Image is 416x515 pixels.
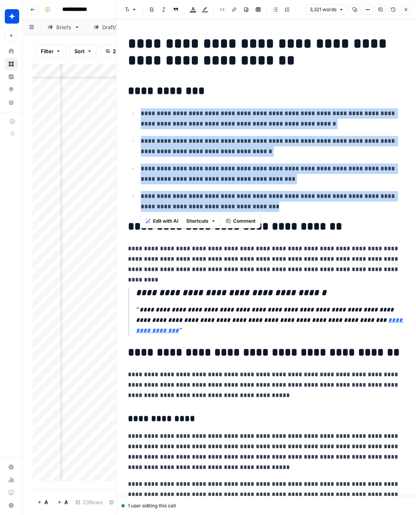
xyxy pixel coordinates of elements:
button: Workspace: Wiz [5,6,18,26]
div: 18/24 Columns [106,496,156,509]
a: Usage [5,473,18,486]
div: 1 user editing this cell [121,502,411,509]
span: Add Row [44,498,48,506]
a: Briefs [41,19,87,35]
a: Settings [5,461,18,473]
button: Help + Support [5,499,18,512]
button: Filter [36,45,66,58]
span: Comment [233,218,255,225]
a: Insights [5,70,18,83]
a: Your Data [5,96,18,109]
button: Comment [223,216,259,226]
button: 3,321 words [306,4,347,15]
span: Edit with AI [153,218,178,225]
button: 24 Columns [100,45,148,58]
span: 3,321 words [310,6,336,13]
a: Home [5,45,18,58]
button: Shortcuts [183,216,219,226]
span: Sort [74,47,85,55]
div: Draft/Outline Reviews [102,23,157,31]
div: Briefs [56,23,71,31]
span: Shortcuts [186,218,209,225]
button: Add Row [32,496,52,509]
div: 23 Rows [72,496,106,509]
button: Edit with AI [143,216,181,226]
button: Add 10 Rows [52,496,72,509]
a: Browse [5,58,18,70]
button: Sort [69,45,97,58]
span: Filter [41,47,54,55]
span: Add 10 Rows [64,498,68,506]
a: Draft/Outline Reviews [87,19,173,35]
a: Opportunities [5,83,18,96]
img: Wiz Logo [5,9,19,24]
a: Learning Hub [5,486,18,499]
